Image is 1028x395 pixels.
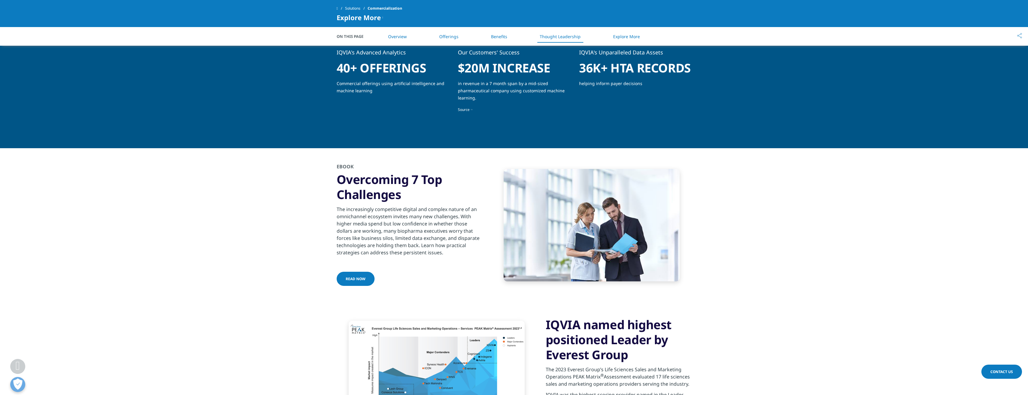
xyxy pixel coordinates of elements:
span: On This Page [337,33,370,39]
a: Benefits [491,34,507,39]
span: Read now [346,276,366,281]
a: Contact Us [981,365,1022,379]
p: The increasingly competitive digital and complex nature of an omnichannel ecosystem invites many ... [337,206,483,260]
a: Read now [337,272,375,286]
span: Contact Us [990,369,1013,374]
h2: Ebook [337,163,483,172]
div: 1 / 4 [337,49,449,99]
h1: 40+ offerings [337,60,449,80]
a: Solutions [345,3,368,14]
a: Offerings [439,34,458,39]
h1: $20M increase [458,60,570,80]
h5: Our Customers' Success [458,49,570,60]
sup: ® [600,372,604,378]
h5: IQVIA's Unparalleled Data Assets [579,49,691,60]
p: The 2023 Everest Group’s Life Sciences Sales and Marketing Operations PEAK Matrix Assessment eval... [546,366,692,391]
div: 2 / 4 [458,49,570,113]
h5: IQVIA's Advanced Analytics [337,49,449,60]
p: Commercial offerings using artificial intelligence and machine learning [337,80,449,99]
button: Öppna preferenser [10,377,25,392]
span: Commercialization [368,3,402,14]
a: Overview [388,34,407,39]
a: Source [458,106,472,113]
span: Explore More [337,14,381,21]
h1: 36K+ HTA records [579,60,691,80]
a: Thought Leadership [540,34,581,39]
h3: Overcoming 7 Top Challenges [337,172,483,202]
p: helping inform payer decisions [579,80,691,92]
a: Explore More [613,34,640,39]
p: in revenue in a 7 month span by a mid-sized pharmaceutical company using customized machine learn... [458,80,570,106]
h3: IQVIA named highest positioned Leader by Everest Group [546,317,692,362]
div: 3 / 4 [579,49,691,92]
